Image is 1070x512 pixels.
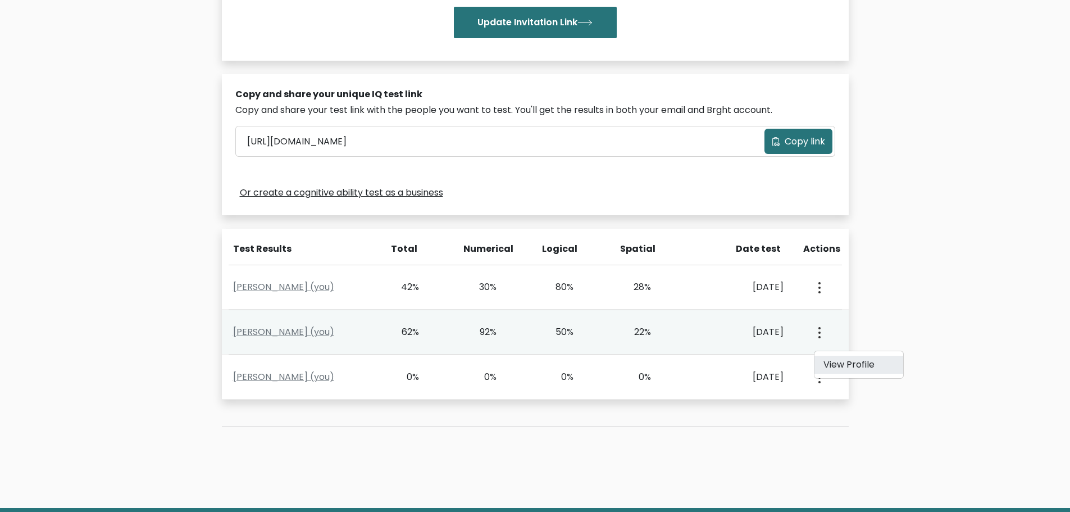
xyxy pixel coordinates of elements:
[465,280,497,294] div: 30%
[619,280,651,294] div: 28%
[465,370,497,384] div: 0%
[463,242,496,256] div: Numerical
[764,129,832,154] button: Copy link
[235,103,835,117] div: Copy and share your test link with the people you want to test. You'll get the results in both yo...
[388,280,420,294] div: 42%
[814,356,903,374] a: View Profile
[388,370,420,384] div: 0%
[388,325,420,339] div: 62%
[542,242,575,256] div: Logical
[696,325,784,339] div: [DATE]
[233,242,372,256] div: Test Results
[240,186,443,200] a: Or create a cognitive ability test as a business
[699,242,790,256] div: Date test
[619,325,651,339] div: 22%
[454,7,617,38] button: Update Invitation Link
[696,370,784,384] div: [DATE]
[542,325,574,339] div: 50%
[233,280,334,293] a: [PERSON_NAME] (you)
[465,325,497,339] div: 92%
[696,280,784,294] div: [DATE]
[785,135,825,148] span: Copy link
[619,370,651,384] div: 0%
[542,370,574,384] div: 0%
[542,280,574,294] div: 80%
[385,242,418,256] div: Total
[620,242,653,256] div: Spatial
[235,88,835,101] div: Copy and share your unique IQ test link
[233,370,334,383] a: [PERSON_NAME] (you)
[233,325,334,338] a: [PERSON_NAME] (you)
[803,242,842,256] div: Actions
